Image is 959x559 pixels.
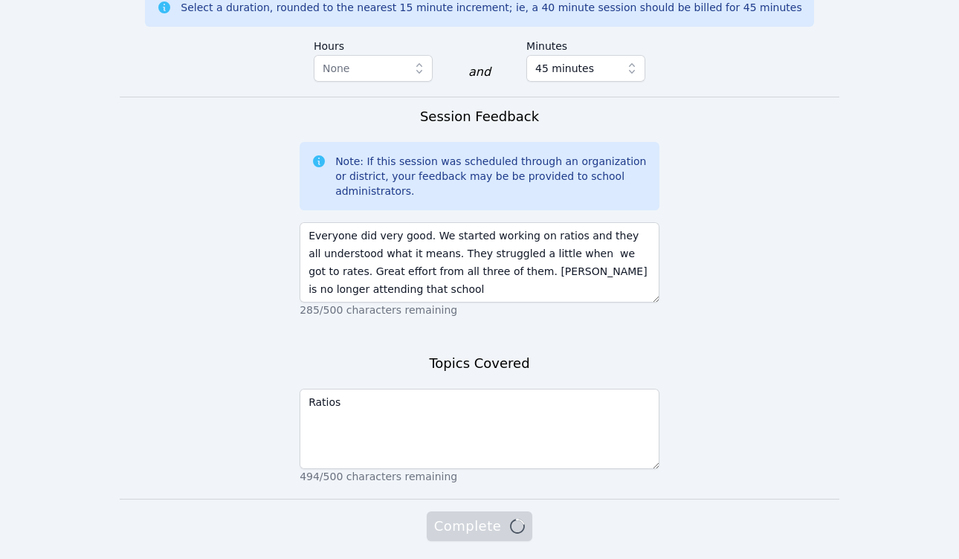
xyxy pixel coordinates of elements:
h3: Session Feedback [420,106,539,127]
span: None [323,62,350,74]
span: 45 minutes [535,59,594,77]
p: 494/500 characters remaining [300,469,659,484]
label: Hours [314,33,433,55]
label: Minutes [526,33,645,55]
div: and [468,63,491,81]
textarea: Everyone did very good. We started working on ratios and they all understood what it means. They ... [300,222,659,303]
textarea: Ratios [300,389,659,469]
h3: Topics Covered [429,353,529,374]
button: Complete [427,511,532,541]
button: None [314,55,433,82]
div: Note: If this session was scheduled through an organization or district, your feedback may be be ... [335,154,648,198]
span: Complete [434,516,525,537]
button: 45 minutes [526,55,645,82]
p: 285/500 characters remaining [300,303,659,317]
